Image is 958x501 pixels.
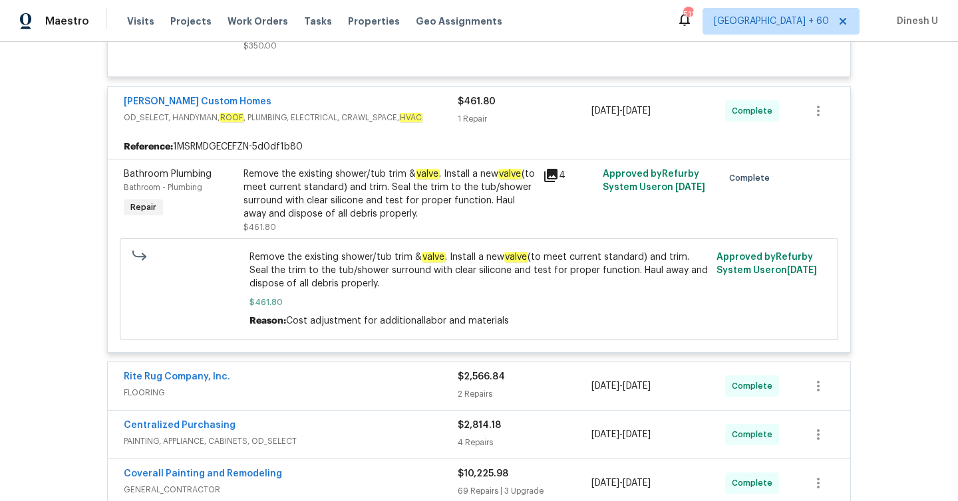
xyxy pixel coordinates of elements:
span: [DATE] [591,478,619,488]
span: Reason: [249,316,286,326]
span: [DATE] [787,266,817,275]
span: Bathroom - Plumbing [124,183,202,191]
div: Remove the existing shower/tub trim & . Install a new (to meet current standard) and trim. Seal t... [243,167,535,221]
span: Geo Assignments [416,15,502,28]
span: [DATE] [623,106,651,116]
span: Visits [127,15,154,28]
div: 2 Repairs [458,387,591,401]
span: - [591,379,651,393]
span: [DATE] [591,106,619,116]
span: [DATE] [675,183,705,192]
span: Complete [732,104,778,118]
div: 4 [543,167,595,183]
span: $10,225.98 [458,469,508,478]
span: [DATE] [591,430,619,439]
em: HVAC [399,113,422,122]
span: $461.80 [458,97,496,106]
div: 4 Repairs [458,436,591,449]
span: Bathroom Plumbing [124,169,212,179]
span: $2,566.84 [458,372,505,381]
span: $461.80 [243,223,276,231]
span: $350.00 [243,42,277,50]
span: $461.80 [249,296,709,309]
span: Remove the existing shower/tub trim & . Install a new (to meet current standard) and trim. Seal t... [249,250,709,290]
span: Approved by Refurby System User on [603,169,705,192]
span: Complete [729,171,775,185]
span: [DATE] [623,381,651,391]
span: $2,814.18 [458,421,501,430]
span: Approved by Refurby System User on [717,252,817,275]
span: Properties [348,15,400,28]
span: GENERAL_CONTRACTOR [124,483,458,496]
span: OD_SELECT, HANDYMAN, , PLUMBING, ELECTRICAL, CRAWL_SPACE, [124,111,458,124]
em: valve [416,169,439,179]
span: - [591,476,651,490]
em: valve [422,252,445,262]
span: [GEOGRAPHIC_DATA] + 60 [714,15,829,28]
span: Maestro [45,15,89,28]
span: Tasks [304,17,332,26]
span: Complete [732,428,778,441]
span: [DATE] [623,430,651,439]
a: [PERSON_NAME] Custom Homes [124,97,271,106]
span: Dinesh U [891,15,938,28]
span: - [591,104,651,118]
span: Repair [125,201,162,214]
span: [DATE] [591,381,619,391]
span: Cost adjustment for additionallabor and materials [286,316,509,326]
a: Coverall Painting and Remodeling [124,469,282,478]
span: FLOORING [124,386,458,399]
span: Work Orders [228,15,288,28]
em: ROOF [220,113,243,122]
a: Rite Rug Company, Inc. [124,372,230,381]
div: 1 Repair [458,112,591,126]
span: Complete [732,476,778,490]
div: 69 Repairs | 3 Upgrade [458,484,591,498]
em: valve [504,252,528,262]
em: valve [498,169,522,179]
span: Projects [170,15,212,28]
span: Complete [732,379,778,393]
a: Centralized Purchasing [124,421,236,430]
div: 1MSRMDGECEFZN-5d0df1b80 [108,135,850,159]
span: - [591,428,651,441]
span: PAINTING, APPLIANCE, CABINETS, OD_SELECT [124,435,458,448]
div: 511 [683,8,693,21]
span: [DATE] [623,478,651,488]
b: Reference: [124,140,173,153]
